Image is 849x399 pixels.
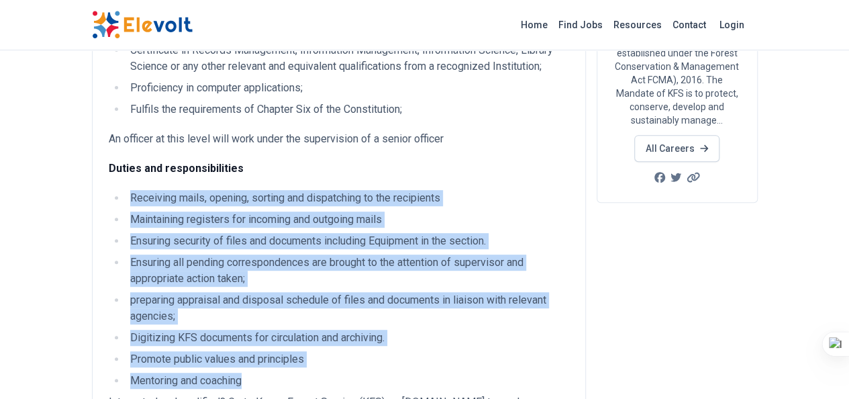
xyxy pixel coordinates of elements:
[782,335,849,399] iframe: Chat Widget
[126,101,569,118] li: Fulfils the requirements of Chapter Six of the Constitution;
[667,14,711,36] a: Contact
[126,330,569,346] li: Digitizing KFS documents for circulation and archiving.
[126,373,569,389] li: Mentoring and coaching
[711,11,752,38] a: Login
[109,131,569,147] p: An officer at this level will work under the supervision of a senior officer
[126,351,569,367] li: Promote public values and principles
[126,212,569,228] li: Maintaining registers for incoming and outgoing mails
[634,135,719,162] a: All Careers
[608,14,667,36] a: Resources
[126,255,569,287] li: Ensuring all pending correspondences are brought to the attention of supervisor and appropriate a...
[126,42,569,75] li: Certificate in Records Management, Information Management, Information Science, Library Science o...
[126,190,569,206] li: Receiving mails, opening, sorting and dispatching to the recipients
[613,19,741,127] p: The Kenya Forest Service (KFS) is a State Corporation established under the Forest Conservation &...
[126,80,569,96] li: Proficiency in computer applications;
[92,11,193,39] img: Elevolt
[126,233,569,249] li: Ensuring security of files and documents including Equipment in the section.
[126,292,569,324] li: preparing appraisal and disposal schedule of files and documents in liaison with relevant agencies;
[109,162,244,175] strong: Duties and responsibilities
[553,14,608,36] a: Find Jobs
[515,14,553,36] a: Home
